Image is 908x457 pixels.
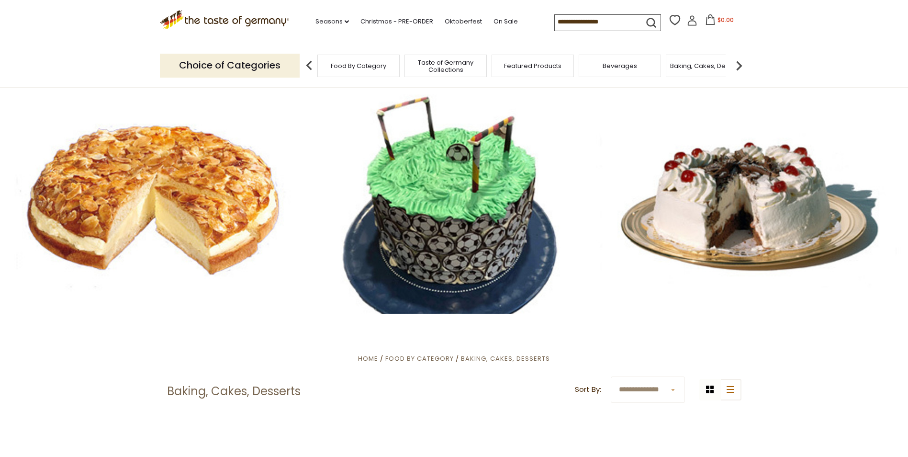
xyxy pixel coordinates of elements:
a: Beverages [603,62,637,69]
a: Home [358,354,378,363]
a: Oktoberfest [445,16,482,27]
h1: Baking, Cakes, Desserts [167,384,301,399]
a: Baking, Cakes, Desserts [461,354,550,363]
a: Taste of Germany Collections [407,59,484,73]
a: Seasons [315,16,349,27]
a: Christmas - PRE-ORDER [360,16,433,27]
a: Baking, Cakes, Desserts [670,62,744,69]
p: Choice of Categories [160,54,300,77]
label: Sort By: [575,384,601,396]
a: Food By Category [385,354,454,363]
a: On Sale [493,16,518,27]
span: $0.00 [717,16,734,24]
a: Featured Products [504,62,561,69]
button: $0.00 [699,14,740,29]
img: next arrow [729,56,749,75]
a: Food By Category [331,62,386,69]
img: previous arrow [300,56,319,75]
